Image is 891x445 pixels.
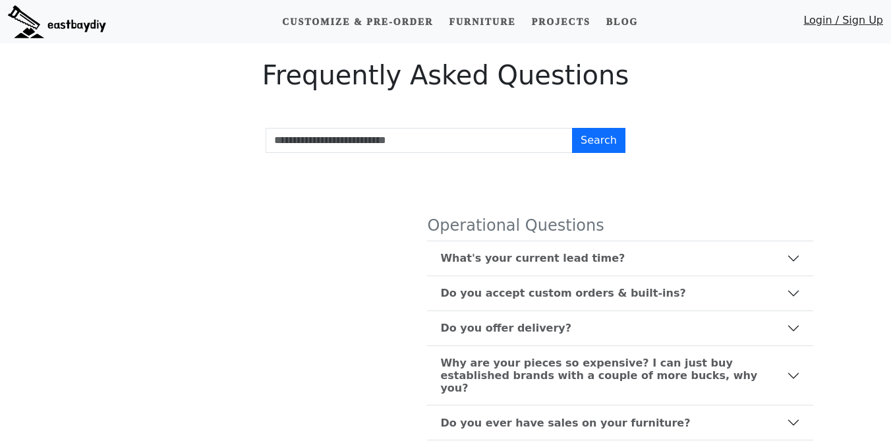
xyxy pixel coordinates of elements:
[266,128,573,153] input: Search FAQs
[427,216,813,235] h4: Operational Questions
[78,185,375,396] img: How can we help you?
[444,10,521,34] a: Furniture
[440,322,571,334] b: Do you offer delivery?
[277,10,438,34] a: Customize & Pre-order
[427,405,813,440] button: Do you ever have sales on your furniture?
[527,10,596,34] a: Projects
[440,417,690,429] b: Do you ever have sales on your furniture?
[440,252,625,264] b: What's your current lead time?
[70,59,821,91] h2: Frequently Asked Questions
[601,10,643,34] a: Blog
[440,357,787,395] b: Why are your pieces so expensive? I can just buy established brands with a couple of more bucks, ...
[803,13,883,34] a: Login / Sign Up
[572,128,625,153] button: Search
[427,311,813,345] button: Do you offer delivery?
[8,5,106,38] img: eastbaydiy
[440,287,685,299] b: Do you accept custom orders & built-ins?
[427,346,813,405] button: Why are your pieces so expensive? I can just buy established brands with a couple of more bucks, ...
[427,276,813,311] button: Do you accept custom orders & built-ins?
[427,241,813,276] button: What's your current lead time?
